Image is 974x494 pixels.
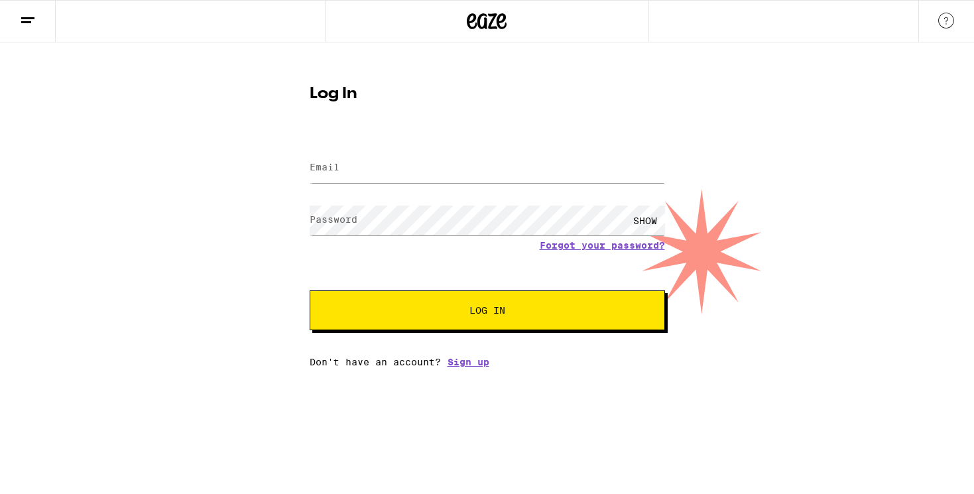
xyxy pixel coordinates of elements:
span: Log In [469,306,505,315]
label: Email [310,162,339,172]
button: Log In [310,290,665,330]
div: SHOW [625,206,665,235]
label: Password [310,214,357,225]
a: Sign up [448,357,489,367]
input: Email [310,153,665,183]
div: Don't have an account? [310,357,665,367]
h1: Log In [310,86,665,102]
a: Forgot your password? [540,240,665,251]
